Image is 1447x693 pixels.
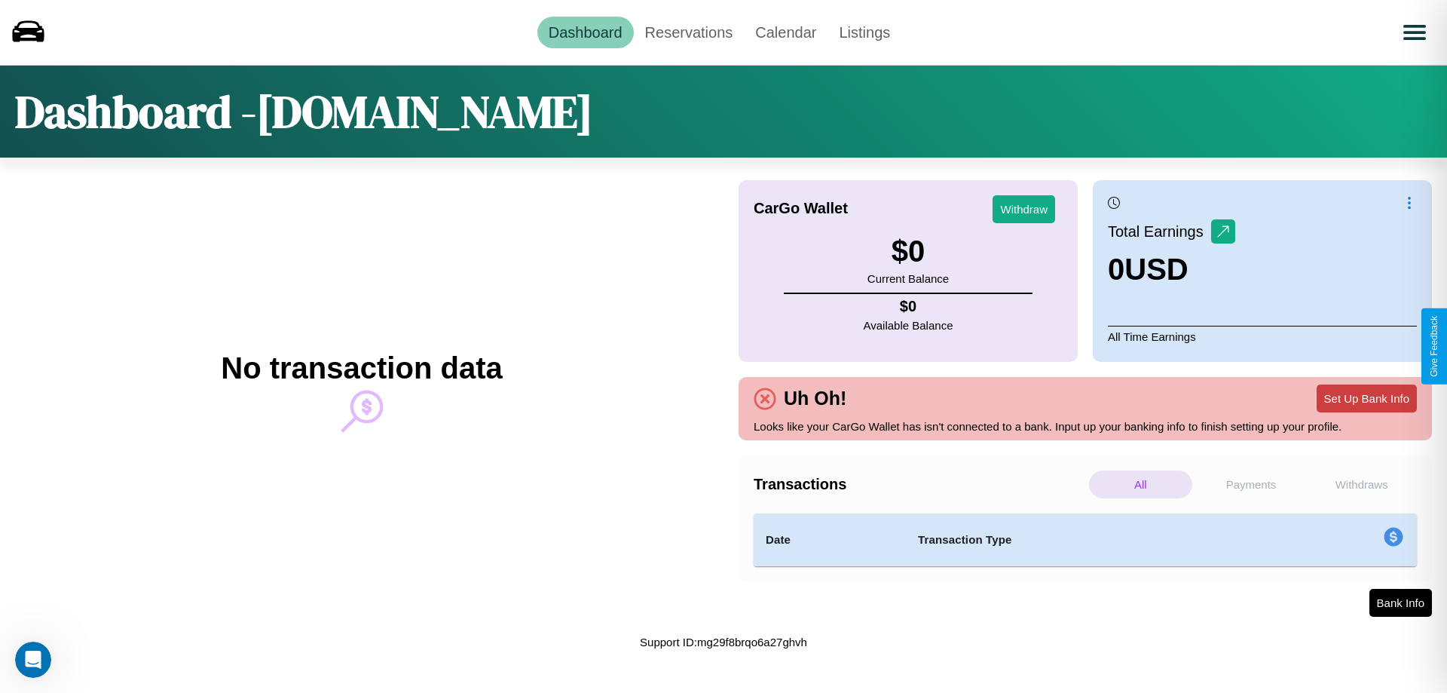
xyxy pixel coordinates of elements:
[15,642,51,678] iframe: Intercom live chat
[918,531,1260,549] h4: Transaction Type
[754,200,848,217] h4: CarGo Wallet
[1317,385,1417,412] button: Set Up Bank Info
[1369,589,1432,617] button: Bank Info
[754,416,1417,437] p: Looks like your CarGo Wallet has isn't connected to a bank. Input up your banking info to finish ...
[1200,471,1303,498] p: Payments
[1310,471,1413,498] p: Withdraws
[1089,471,1192,498] p: All
[776,388,854,409] h4: Uh Oh!
[864,315,953,336] p: Available Balance
[1108,218,1211,245] p: Total Earnings
[1108,326,1417,347] p: All Time Earnings
[754,476,1085,493] h4: Transactions
[867,235,949,268] h3: $ 0
[15,81,593,143] h1: Dashboard - [DOMAIN_NAME]
[1393,11,1436,54] button: Open menu
[640,632,807,652] p: Support ID: mg29f8brqo6a27ghvh
[537,17,634,48] a: Dashboard
[993,195,1055,223] button: Withdraw
[1429,316,1439,377] div: Give Feedback
[634,17,745,48] a: Reservations
[766,531,894,549] h4: Date
[221,351,502,385] h2: No transaction data
[828,17,901,48] a: Listings
[744,17,828,48] a: Calendar
[1108,253,1235,287] h3: 0 USD
[754,514,1417,566] table: simple table
[864,298,953,315] h4: $ 0
[867,268,949,289] p: Current Balance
